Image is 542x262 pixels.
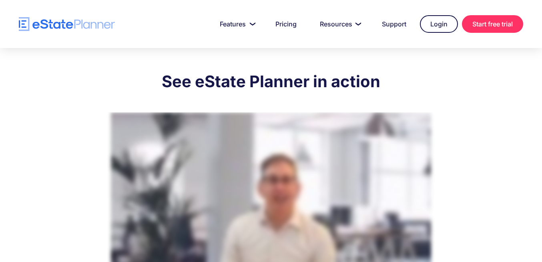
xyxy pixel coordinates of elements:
a: Start free trial [462,15,523,33]
a: Login [420,15,458,33]
a: Resources [310,16,368,32]
a: home [19,17,115,31]
a: Support [372,16,416,32]
a: Pricing [266,16,306,32]
a: Features [210,16,262,32]
h2: See eState Planner in action [83,72,459,92]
